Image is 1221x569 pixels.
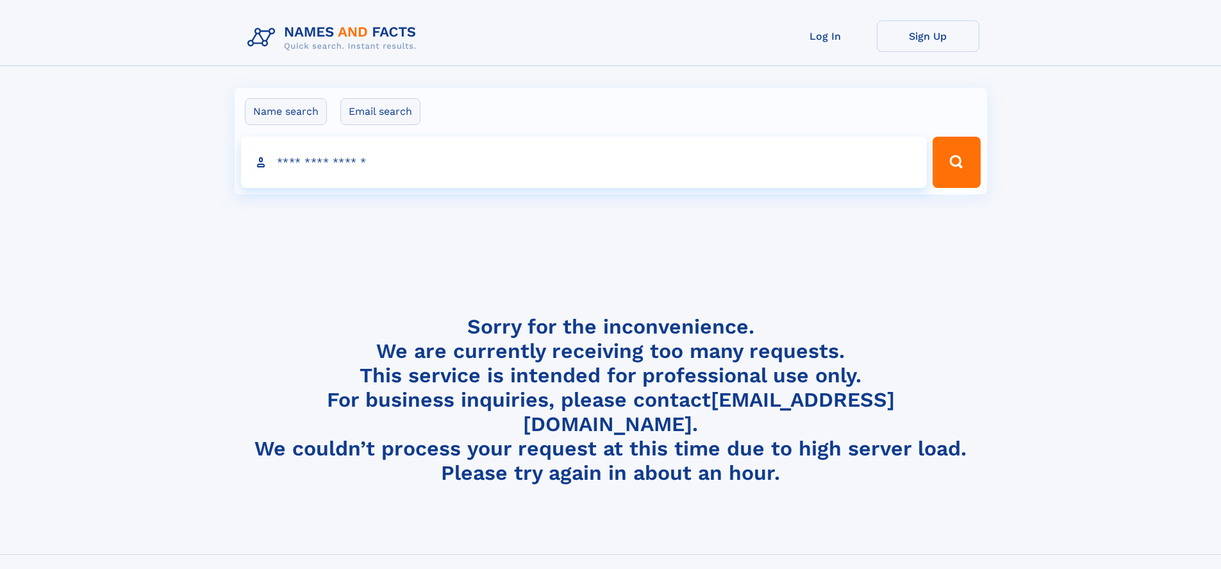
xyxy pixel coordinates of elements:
[774,21,877,52] a: Log In
[340,98,420,125] label: Email search
[241,137,927,188] input: search input
[245,98,327,125] label: Name search
[242,314,979,486] h4: Sorry for the inconvenience. We are currently receiving too many requests. This service is intend...
[242,21,427,55] img: Logo Names and Facts
[933,137,980,188] button: Search Button
[877,21,979,52] a: Sign Up
[523,387,895,436] a: [EMAIL_ADDRESS][DOMAIN_NAME]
